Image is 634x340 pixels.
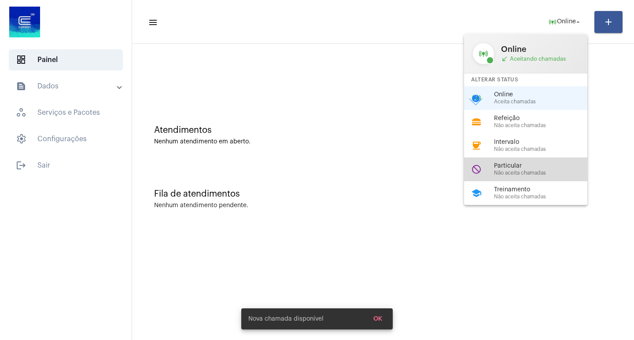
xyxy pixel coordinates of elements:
[471,188,482,198] mat-icon: school
[501,45,579,54] span: Online
[494,194,594,200] span: Não aceita chamadas
[471,93,482,103] mat-icon: online_prediction
[494,91,594,98] span: Online
[464,73,587,86] div: Alterar Status
[471,117,482,127] mat-icon: lunch_dining
[366,311,389,327] button: OK
[494,146,594,152] span: Não aceita chamadas
[373,316,382,322] span: OK
[248,314,324,323] span: Nova chamada disponível
[494,163,594,169] span: Particular
[494,170,594,176] span: Não aceita chamadas
[494,99,594,105] span: Aceita chamadas
[494,186,594,193] span: Treinamento
[501,55,508,62] mat-icon: call_received
[494,123,594,128] span: Não aceita chamadas
[471,140,482,151] mat-icon: coffee
[473,43,494,64] mat-icon: online_prediction
[469,92,483,106] mat-icon: check_circle
[494,139,594,146] span: Intervalo
[501,55,579,62] span: Aceitando chamadas
[471,164,482,175] mat-icon: do_not_disturb
[494,115,594,122] span: Refeição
